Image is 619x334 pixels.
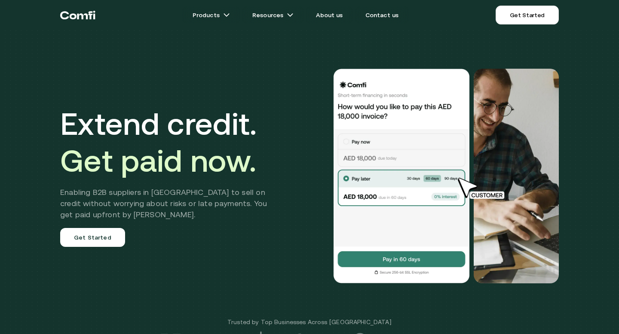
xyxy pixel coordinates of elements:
[451,176,514,200] img: cursor
[306,6,353,24] a: About us
[496,6,559,24] a: Get Started
[60,228,125,247] a: Get Started
[60,105,280,179] h1: Extend credit.
[60,2,95,28] a: Return to the top of the Comfi home page
[287,12,294,18] img: arrow icons
[333,69,470,283] img: Would you like to pay this AED 18,000.00 invoice?
[474,69,559,283] img: Would you like to pay this AED 18,000.00 invoice?
[182,6,240,24] a: Productsarrow icons
[60,143,256,178] span: Get paid now.
[60,187,280,220] h2: Enabling B2B suppliers in [GEOGRAPHIC_DATA] to sell on credit without worrying about risks or lat...
[223,12,230,18] img: arrow icons
[242,6,304,24] a: Resourcesarrow icons
[355,6,409,24] a: Contact us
